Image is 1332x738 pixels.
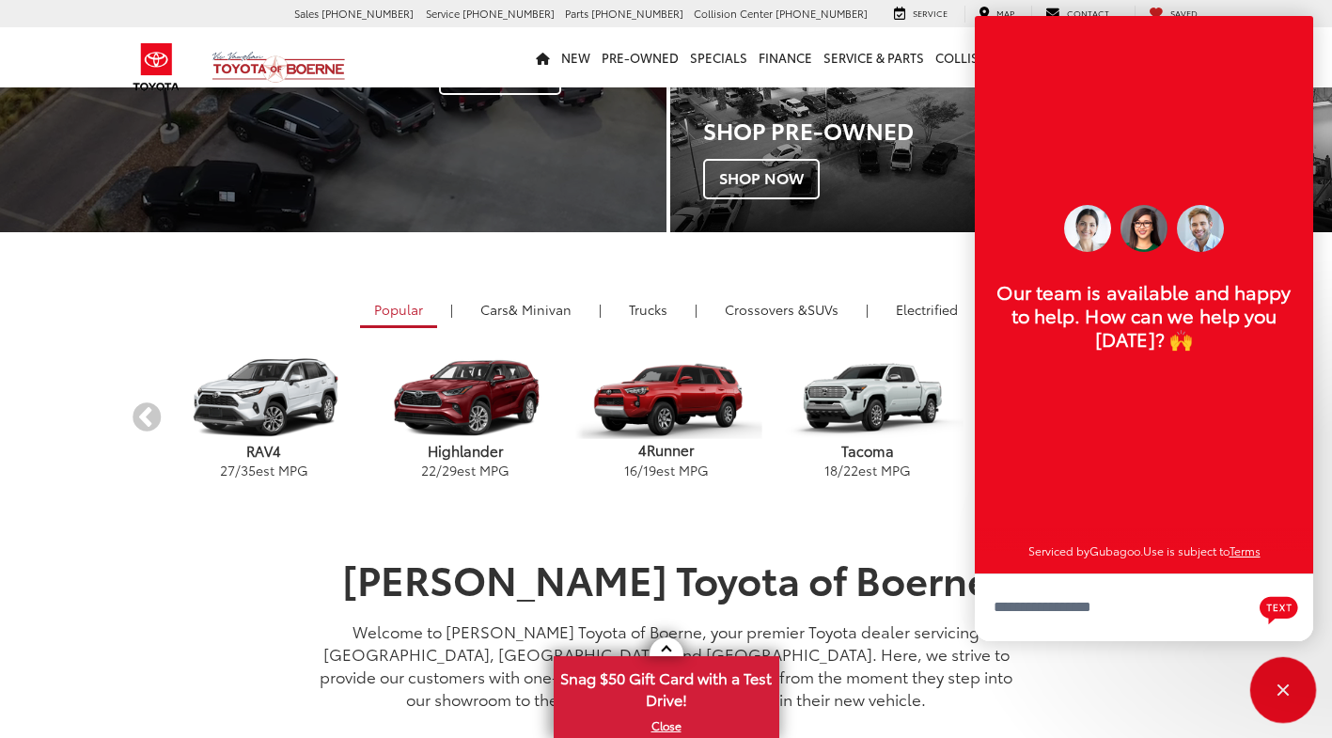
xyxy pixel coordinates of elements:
span: Collision Center [694,6,773,21]
p: Tacoma [767,441,968,461]
a: Shop Pre-Owned Shop Now [670,1,999,231]
a: New [556,27,596,87]
img: Operator 2 [1064,205,1111,252]
a: Finance [753,27,818,87]
p: Camry [968,441,1169,461]
span: Contact [1067,7,1109,19]
a: Map [964,6,1028,23]
a: Trucks [615,293,682,325]
li: | [446,300,458,319]
a: Electrified [882,293,972,325]
span: 18 [824,461,838,479]
a: My Saved Vehicles [1135,6,1212,23]
p: / est MPG [365,461,566,479]
a: Collision Center [930,27,1058,87]
h3: Shop Pre-Owned [703,118,999,142]
img: Operator 1 [1120,205,1167,252]
img: Toyota [121,37,192,98]
span: 22 [843,461,858,479]
li: | [594,300,606,319]
p: Our team is available and happy to help. How can we help you [DATE]? 🙌 [994,280,1294,351]
img: Operator 3 [1177,205,1224,252]
span: Crossovers & [725,300,807,319]
span: Snag $50 Gift Card with a Test Drive! [556,658,777,715]
p: / est MPG [767,461,968,479]
span: & Minivan [509,300,572,319]
span: Map [996,7,1014,19]
button: Chat with SMS [1254,587,1304,629]
a: Gubagoo. [1089,542,1143,558]
span: Service [426,6,460,21]
span: 16 [624,461,637,479]
p: / est MPG [164,461,365,479]
button: Previous [131,401,164,434]
a: Cars [466,293,586,325]
span: Sales [294,6,319,21]
img: Toyota Camry [973,357,1164,438]
span: Saved [1170,7,1198,19]
span: [PHONE_NUMBER] [462,6,555,21]
span: Use is subject to [1143,542,1230,558]
span: Parts [565,6,588,21]
a: Terms [1230,542,1261,558]
a: Popular [360,293,437,328]
p: Highlander [365,441,566,461]
img: Toyota Highlander [369,357,560,439]
p: / est MPG [968,461,1169,479]
a: Pre-Owned [596,27,684,87]
button: Toggle Chat Window [1253,660,1313,720]
div: Close [1253,660,1313,720]
textarea: Type your message [975,573,1313,641]
a: Service [880,6,962,23]
span: [PHONE_NUMBER] [321,6,414,21]
span: 27 [220,461,235,479]
span: 19 [643,461,656,479]
img: Vic Vaughan Toyota of Boerne [212,51,346,84]
p: / est MPG [566,461,767,479]
span: 22 [421,461,436,479]
svg: Text [1260,594,1298,624]
span: Shop Now [703,159,820,198]
a: Home [530,27,556,87]
h1: [PERSON_NAME] Toyota of Boerne [314,557,1019,600]
span: Serviced by [1028,542,1089,558]
p: RAV4 [164,441,365,461]
img: Toyota 4Runner [571,357,761,438]
span: [PHONE_NUMBER] [591,6,683,21]
aside: carousel [131,341,1202,495]
p: Welcome to [PERSON_NAME] Toyota of Boerne, your premier Toyota dealer servicing [GEOGRAPHIC_DATA]... [314,620,1019,710]
p: 4Runner [566,440,767,460]
li: | [690,300,702,319]
img: Toyota RAV4 [168,357,359,439]
li: | [861,300,873,319]
a: Contact [1031,6,1123,23]
a: Specials [684,27,753,87]
span: Service [913,7,948,19]
a: SUVs [711,293,853,325]
img: Toyota Tacoma [772,357,963,439]
a: Service & Parts: Opens in a new tab [818,27,930,87]
span: [PHONE_NUMBER] [776,6,868,21]
span: 35 [241,461,256,479]
span: 29 [442,461,457,479]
